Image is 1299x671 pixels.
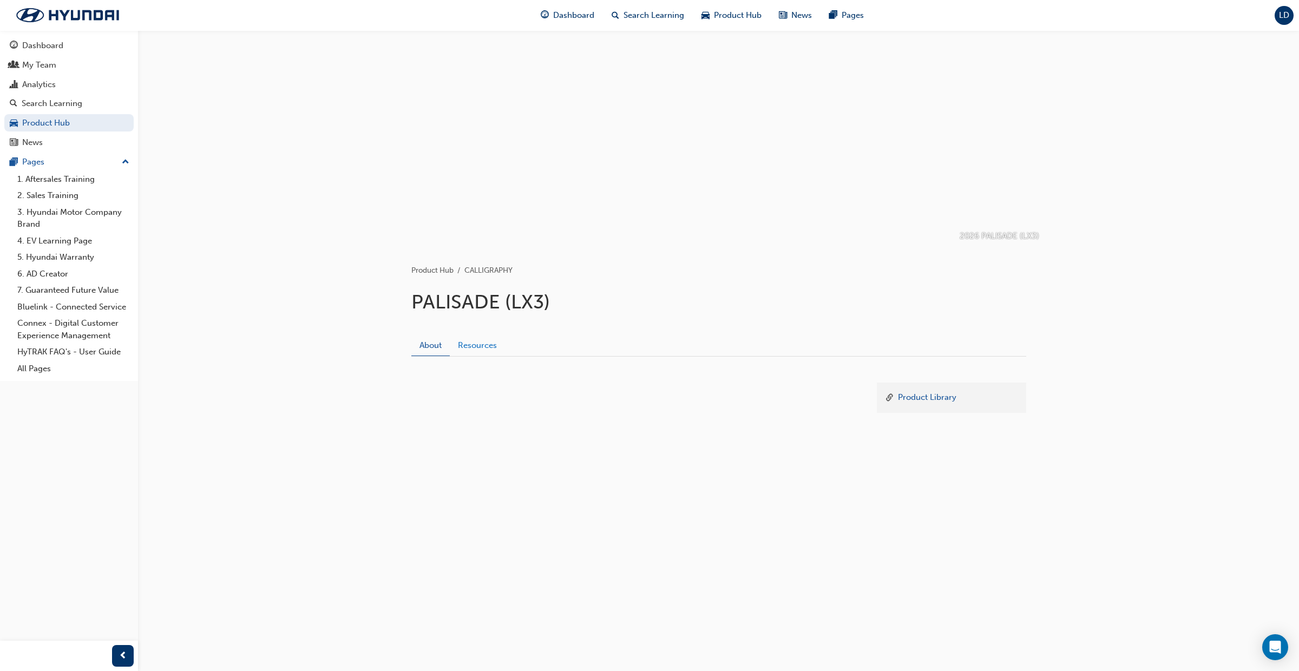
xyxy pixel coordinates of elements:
[13,344,134,360] a: HyTRAK FAQ's - User Guide
[10,61,18,70] span: people-icon
[4,114,134,131] a: Product Hub
[714,9,762,22] span: Product Hub
[701,9,710,22] span: car-icon
[842,9,864,22] span: Pages
[10,158,18,168] span: pages-icon
[411,266,454,275] a: Product Hub
[22,157,44,167] div: Pages
[829,9,837,22] span: pages-icon
[13,187,134,204] a: 2. Sales Training
[553,9,594,22] span: Dashboard
[10,41,18,51] span: guage-icon
[10,81,18,90] span: chart-icon
[960,230,1039,242] p: 2026 PALISADE (LX3)
[4,134,134,151] a: News
[885,391,894,405] span: link-icon
[4,56,134,74] a: My Team
[4,37,134,54] a: Dashboard
[22,138,43,147] div: News
[411,290,1026,314] h1: PALISADE (LX3)
[22,99,82,108] div: Search Learning
[4,35,134,154] button: DashboardMy TeamAnalyticsSearch LearningProduct HubNews
[624,9,684,22] span: Search Learning
[779,9,787,22] span: news-icon
[10,119,18,128] span: car-icon
[464,265,513,277] li: CALLIGRAPHY
[13,282,134,299] a: 7. Guaranteed Future Value
[13,266,134,282] a: 6. AD Creator
[13,233,134,249] a: 4. EV Learning Page
[541,9,549,22] span: guage-icon
[770,4,821,27] a: news-iconNews
[821,4,872,27] a: pages-iconPages
[1262,634,1288,660] div: Open Intercom Messenger
[10,99,17,109] span: search-icon
[603,4,693,27] a: search-iconSearch Learning
[693,4,770,27] a: car-iconProduct Hub
[22,61,56,70] div: My Team
[22,41,63,50] div: Dashboard
[4,96,134,112] a: Search Learning
[13,360,134,377] a: All Pages
[122,157,129,167] span: up-icon
[22,80,56,89] div: Analytics
[5,4,130,27] img: Trak
[450,335,505,356] a: Resources
[13,249,134,266] a: 5. Hyundai Warranty
[411,335,450,356] a: About
[4,76,134,94] a: Analytics
[119,650,127,661] span: prev-icon
[1279,11,1289,20] span: LD
[10,138,18,148] span: news-icon
[1275,6,1294,25] button: LD
[791,9,812,22] span: News
[612,9,619,22] span: search-icon
[13,171,134,188] a: 1. Aftersales Training
[898,391,956,405] a: Product Library
[4,154,134,171] button: Pages
[13,204,134,233] a: 3. Hyundai Motor Company Brand
[13,299,134,315] a: Bluelink - Connected Service
[13,315,134,344] a: Connex - Digital Customer Experience Management
[532,4,603,27] a: guage-iconDashboard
